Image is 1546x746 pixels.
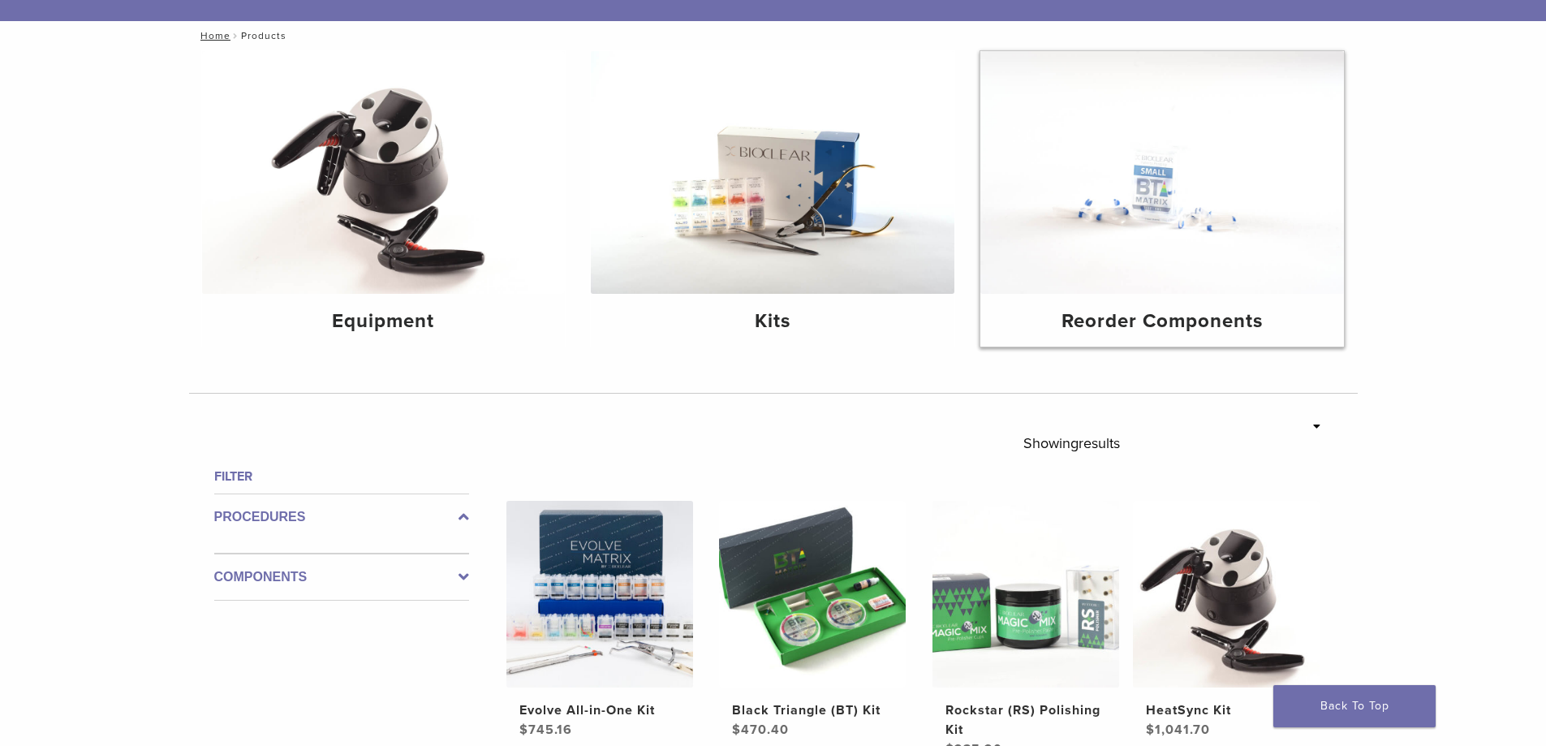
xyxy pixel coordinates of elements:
[604,307,941,336] h4: Kits
[732,722,741,738] span: $
[196,30,230,41] a: Home
[1146,701,1307,720] h2: HeatSync Kit
[980,51,1344,294] img: Reorder Components
[1273,685,1436,727] a: Back To Top
[506,501,695,740] a: Evolve All-in-One KitEvolve All-in-One Kit $745.16
[993,307,1331,336] h4: Reorder Components
[214,507,469,527] label: Procedures
[945,701,1106,740] h2: Rockstar (RS) Polishing Kit
[719,501,906,688] img: Black Triangle (BT) Kit
[214,567,469,587] label: Components
[591,51,954,294] img: Kits
[1132,501,1321,740] a: HeatSync KitHeatSync Kit $1,041.70
[215,307,553,336] h4: Equipment
[591,51,954,347] a: Kits
[1146,722,1155,738] span: $
[506,501,693,688] img: Evolve All-in-One Kit
[718,501,907,740] a: Black Triangle (BT) KitBlack Triangle (BT) Kit $470.40
[202,51,566,347] a: Equipment
[1146,722,1210,738] bdi: 1,041.70
[732,722,789,738] bdi: 470.40
[1023,426,1120,460] p: Showing results
[189,21,1358,50] nav: Products
[980,51,1344,347] a: Reorder Components
[519,722,572,738] bdi: 745.16
[202,51,566,294] img: Equipment
[1133,501,1320,688] img: HeatSync Kit
[230,32,241,40] span: /
[732,701,893,720] h2: Black Triangle (BT) Kit
[519,701,680,720] h2: Evolve All-in-One Kit
[519,722,528,738] span: $
[932,501,1119,688] img: Rockstar (RS) Polishing Kit
[214,467,469,486] h4: Filter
